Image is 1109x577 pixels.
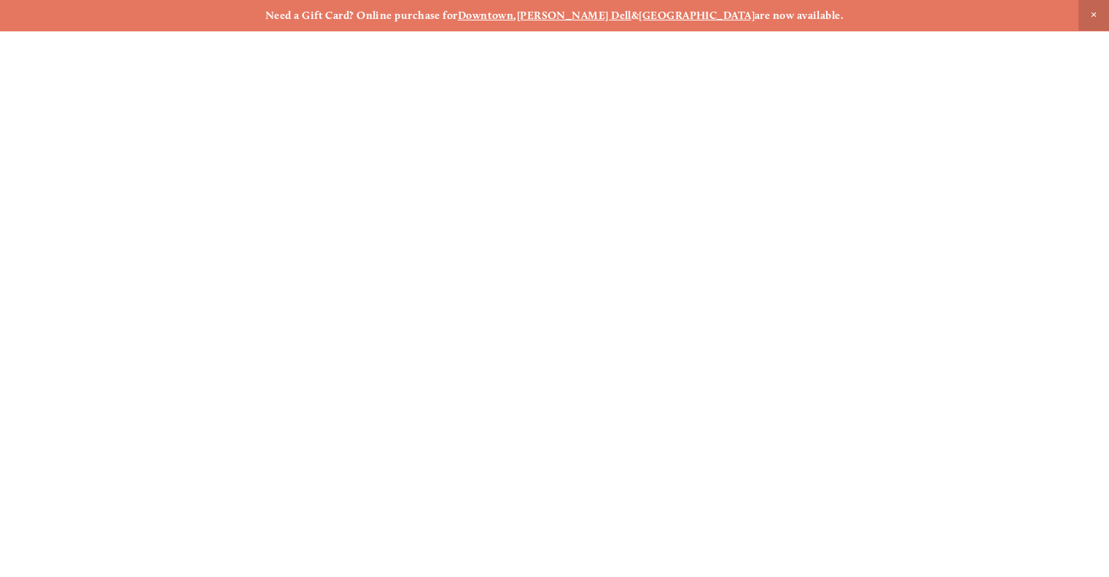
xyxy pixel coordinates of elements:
[639,9,755,22] a: [GEOGRAPHIC_DATA]
[458,9,514,22] a: Downtown
[513,9,516,22] strong: ,
[265,9,458,22] strong: Need a Gift Card? Online purchase for
[517,9,631,22] a: [PERSON_NAME] Dell
[631,9,639,22] strong: &
[755,9,844,22] strong: are now available.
